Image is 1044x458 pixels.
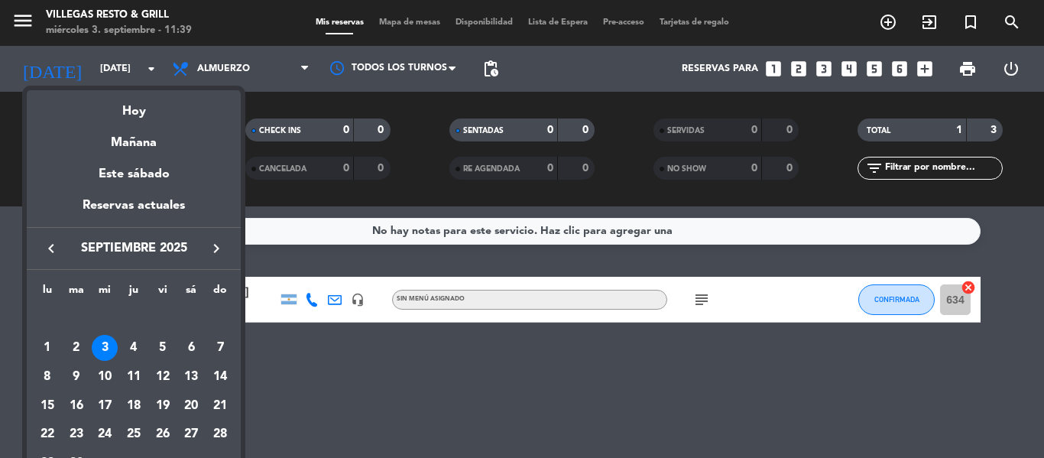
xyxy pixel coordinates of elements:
td: 13 de septiembre de 2025 [177,362,206,391]
th: viernes [148,281,177,305]
td: 24 de septiembre de 2025 [90,421,119,450]
div: 8 [34,364,60,390]
td: 14 de septiembre de 2025 [206,362,235,391]
td: 25 de septiembre de 2025 [119,421,148,450]
td: 21 de septiembre de 2025 [206,391,235,421]
td: 9 de septiembre de 2025 [62,362,91,391]
td: 19 de septiembre de 2025 [148,391,177,421]
td: 6 de septiembre de 2025 [177,334,206,363]
td: 23 de septiembre de 2025 [62,421,91,450]
div: 26 [150,422,176,448]
td: 17 de septiembre de 2025 [90,391,119,421]
div: 13 [178,364,204,390]
td: 7 de septiembre de 2025 [206,334,235,363]
td: 27 de septiembre de 2025 [177,421,206,450]
div: Hoy [27,90,241,122]
i: keyboard_arrow_right [207,239,225,258]
div: 18 [121,393,147,419]
div: 24 [92,422,118,448]
td: 16 de septiembre de 2025 [62,391,91,421]
div: 27 [178,422,204,448]
th: lunes [33,281,62,305]
td: 22 de septiembre de 2025 [33,421,62,450]
div: 2 [63,335,89,361]
td: SEP. [33,305,235,334]
div: 11 [121,364,147,390]
div: 19 [150,393,176,419]
div: 20 [178,393,204,419]
div: 16 [63,393,89,419]
div: 10 [92,364,118,390]
button: keyboard_arrow_right [203,239,230,258]
div: 25 [121,422,147,448]
div: 6 [178,335,204,361]
th: domingo [206,281,235,305]
div: Reservas actuales [27,196,241,227]
td: 1 de septiembre de 2025 [33,334,62,363]
div: Este sábado [27,153,241,196]
td: 28 de septiembre de 2025 [206,421,235,450]
div: 15 [34,393,60,419]
div: 9 [63,364,89,390]
td: 3 de septiembre de 2025 [90,334,119,363]
div: 23 [63,422,89,448]
div: 28 [207,422,233,448]
div: 14 [207,364,233,390]
th: jueves [119,281,148,305]
th: sábado [177,281,206,305]
div: 21 [207,393,233,419]
div: 4 [121,335,147,361]
td: 11 de septiembre de 2025 [119,362,148,391]
td: 12 de septiembre de 2025 [148,362,177,391]
td: 15 de septiembre de 2025 [33,391,62,421]
div: 12 [150,364,176,390]
th: miércoles [90,281,119,305]
div: Mañana [27,122,241,153]
td: 2 de septiembre de 2025 [62,334,91,363]
i: keyboard_arrow_left [42,239,60,258]
th: martes [62,281,91,305]
div: 1 [34,335,60,361]
div: 17 [92,393,118,419]
button: keyboard_arrow_left [37,239,65,258]
td: 8 de septiembre de 2025 [33,362,62,391]
td: 20 de septiembre de 2025 [177,391,206,421]
span: septiembre 2025 [65,239,203,258]
div: 22 [34,422,60,448]
td: 18 de septiembre de 2025 [119,391,148,421]
div: 7 [207,335,233,361]
td: 26 de septiembre de 2025 [148,421,177,450]
td: 10 de septiembre de 2025 [90,362,119,391]
td: 4 de septiembre de 2025 [119,334,148,363]
div: 5 [150,335,176,361]
div: 3 [92,335,118,361]
td: 5 de septiembre de 2025 [148,334,177,363]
